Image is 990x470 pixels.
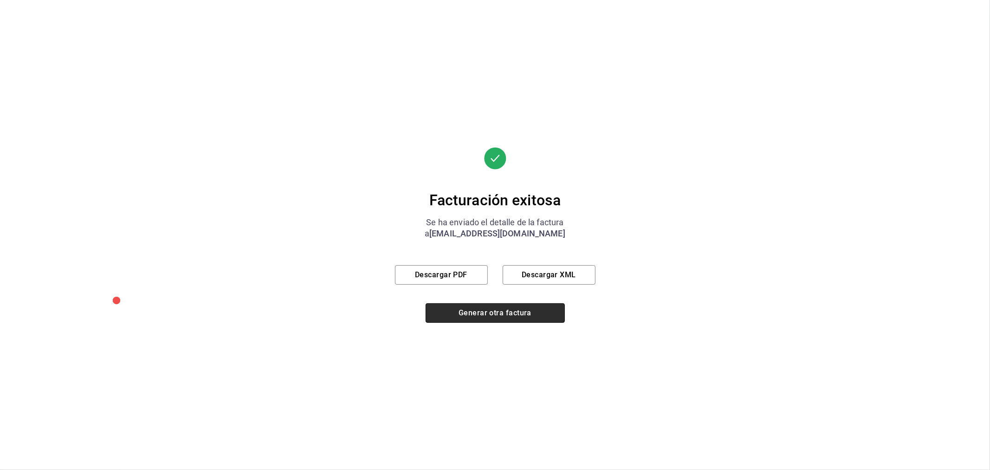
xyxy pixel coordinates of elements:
[395,265,488,285] button: Descargar PDF
[503,265,595,285] button: Descargar XML
[395,228,595,239] div: a
[395,191,595,209] div: Facturación exitosa
[395,217,595,228] div: Se ha enviado el detalle de la factura
[426,303,565,323] button: Generar otra factura
[429,228,565,238] span: [EMAIL_ADDRESS][DOMAIN_NAME]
